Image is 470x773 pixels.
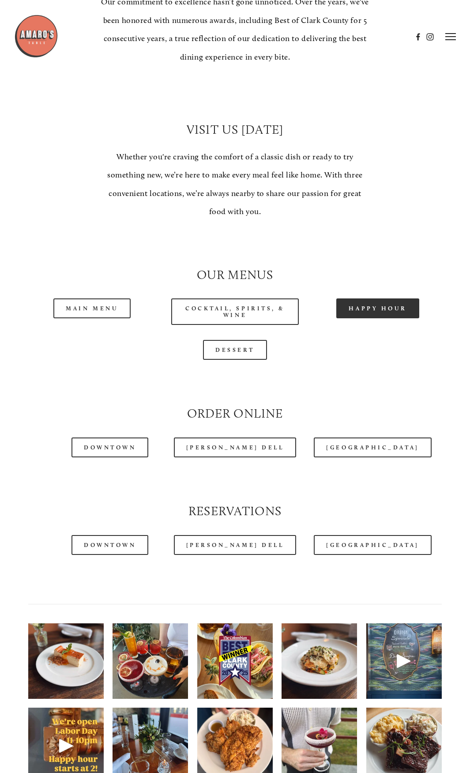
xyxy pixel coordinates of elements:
[28,502,442,520] h2: Reservations
[71,535,148,555] a: Downtown
[171,298,299,325] a: Cocktail, Spirits, & Wine
[174,437,297,457] a: [PERSON_NAME] Dell
[28,611,104,711] img: Get cozy with our new seasonal menu, available everywhere 🍂 we&rsquo;re curious &mdash; which dis...
[174,535,297,555] a: [PERSON_NAME] Dell
[100,121,370,139] h2: Visit Us [DATE]
[197,611,273,711] img: We seriously have the best guests. Thank you x1000000!!! You&rsquo;ve voted us Best Happy Hour si...
[336,298,419,318] a: Happy Hour
[314,437,431,457] a: [GEOGRAPHIC_DATA]
[71,437,148,457] a: Downtown
[28,405,442,422] h2: Order Online
[113,612,188,710] img: Something for everyone 🙌
[53,298,131,318] a: Main Menu
[100,148,370,221] p: Whether you're craving the comfort of a classic dish or ready to try something new, we’re here to...
[14,14,58,58] img: Amaro's Table
[28,266,442,284] h2: Our Menus
[203,340,267,360] a: Dessert
[314,535,431,555] a: [GEOGRAPHIC_DATA]
[282,611,357,711] img: Savor your favorites from our seasonal menu this week, new fall dishes coming soon!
